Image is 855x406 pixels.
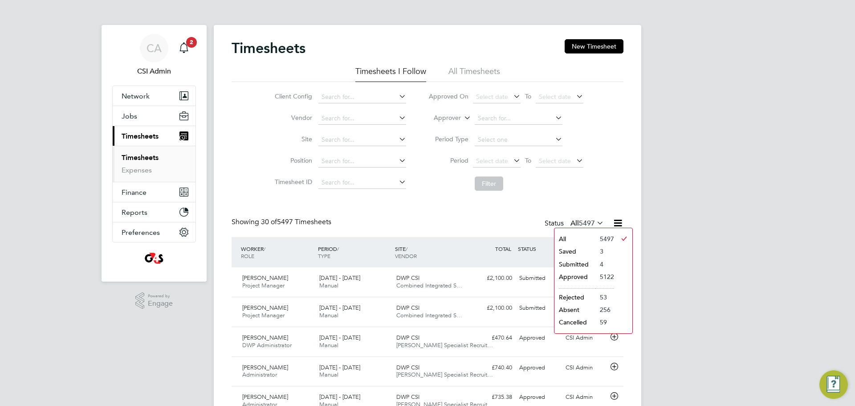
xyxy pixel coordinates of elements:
label: Client Config [272,92,312,100]
li: Timesheets I Follow [355,66,426,82]
span: [PERSON_NAME] [242,393,288,401]
li: All Timesheets [448,66,500,82]
li: 3 [595,245,614,258]
button: Jobs [113,106,195,126]
span: Network [122,92,150,100]
span: [PERSON_NAME] [242,364,288,371]
div: WORKER [239,241,316,264]
a: Timesheets [122,153,159,162]
span: DWP Administrator [242,341,292,349]
button: Network [113,86,195,106]
input: Search for... [318,112,406,125]
input: Search for... [318,155,406,168]
div: £2,100.00 [469,301,516,316]
span: Powered by [148,292,173,300]
li: 59 [595,316,614,328]
a: Expenses [122,166,152,174]
div: Submitted [516,271,562,286]
label: Position [272,156,312,164]
a: Powered byEngage [135,292,173,309]
button: Reports [113,202,195,222]
li: All [554,233,595,245]
span: 2 [186,37,197,48]
span: / [264,245,265,252]
li: Absent [554,303,595,316]
button: New Timesheet [565,39,623,53]
label: Site [272,135,312,143]
div: £470.64 [469,331,516,345]
span: Manual [319,282,338,289]
div: £2,100.00 [469,271,516,286]
span: [PERSON_NAME] Specialist Recruit… [396,341,493,349]
div: Approved [516,390,562,405]
li: 53 [595,291,614,303]
span: Select date [539,93,571,101]
span: DWP CSI [396,304,419,312]
li: Submitted [554,258,595,271]
span: Manual [319,371,338,378]
span: [DATE] - [DATE] [319,364,360,371]
span: [DATE] - [DATE] [319,274,360,282]
button: Timesheets [113,126,195,146]
span: Combined Integrated S… [396,282,462,289]
span: [DATE] - [DATE] [319,334,360,341]
span: / [337,245,339,252]
img: g4sssuk-logo-retina.png [143,251,166,266]
nav: Main navigation [102,25,207,282]
span: Manual [319,312,338,319]
button: Preferences [113,222,195,242]
span: Administrator [242,371,277,378]
span: [PERSON_NAME] [242,334,288,341]
span: DWP CSI [396,393,419,401]
input: Search for... [318,91,406,103]
div: PERIOD [316,241,393,264]
span: Reports [122,208,147,217]
span: CSI Admin [112,66,196,77]
input: Search for... [318,134,406,146]
span: TOTAL [495,245,511,252]
div: STATUS [516,241,562,257]
span: 30 of [261,217,277,226]
span: 5497 Timesheets [261,217,331,226]
label: Period Type [428,135,468,143]
span: [DATE] - [DATE] [319,393,360,401]
span: Finance [122,188,147,197]
a: CACSI Admin [112,34,196,77]
span: To [522,90,534,102]
li: Cancelled [554,316,595,328]
span: VENDOR [395,252,417,259]
button: Filter [475,176,503,191]
li: Saved [554,245,595,258]
span: Manual [319,341,338,349]
label: Approver [421,114,461,123]
a: 2 [175,34,193,62]
label: Approved On [428,92,468,100]
div: CSI Admin [562,361,608,375]
div: CSI Admin [562,390,608,405]
span: CA [147,42,162,54]
li: 5497 [595,233,614,245]
li: Rejected [554,291,595,303]
input: Search for... [318,176,406,189]
div: £740.40 [469,361,516,375]
span: Project Manager [242,312,285,319]
span: [PERSON_NAME] Specialist Recruit… [396,371,493,378]
li: Approved [554,271,595,283]
span: Select date [476,157,508,165]
span: Select date [539,157,571,165]
div: Approved [516,331,562,345]
span: TYPE [318,252,330,259]
span: Jobs [122,112,137,120]
div: Status [545,217,606,230]
input: Search for... [475,112,562,125]
span: Select date [476,93,508,101]
div: £735.38 [469,390,516,405]
span: ROLE [241,252,254,259]
span: Timesheets [122,132,159,140]
span: Engage [148,300,173,308]
span: [PERSON_NAME] [242,274,288,282]
li: 5122 [595,271,614,283]
input: Select one [475,134,562,146]
label: Timesheet ID [272,178,312,186]
span: / [406,245,407,252]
